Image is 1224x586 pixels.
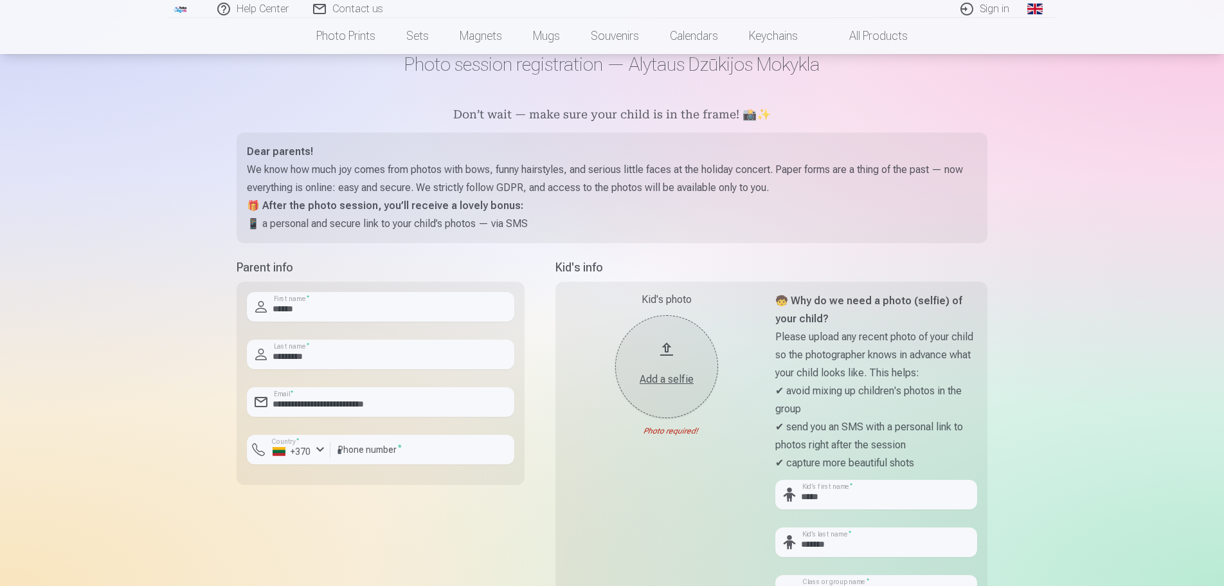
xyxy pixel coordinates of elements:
a: Magnets [444,18,517,54]
div: Photo required! [566,426,768,436]
a: All products [813,18,923,54]
button: Add a selfie [615,315,718,418]
a: Calendars [654,18,733,54]
strong: Dear parents! [247,145,313,158]
a: Souvenirs [575,18,654,54]
p: ✔ capture more beautiful shots [775,454,977,472]
img: /fa2 [174,5,188,13]
strong: 🎁 After the photo session, you’ll receive a lovely bonus: [247,199,523,212]
h5: Don’t wait — make sure your child is in the frame! 📸✨ [237,107,987,125]
p: ✔ avoid mixing up children's photos in the group [775,382,977,418]
strong: 🧒 Why do we need a photo (selfie) of your child? [775,295,962,325]
p: 📱 a personal and secure link to your child’s photos — via SMS [247,215,977,233]
a: Photo prints [301,18,391,54]
label: Country [267,437,303,446]
p: Please upload any recent photo of your child so the photographer knows in advance what your child... [775,328,977,382]
button: Country*+370 [247,435,330,464]
h1: Photo session registration — Alytaus Dzūkijos Mokykla [237,53,987,76]
h5: Parent info [237,259,525,277]
a: Sets [391,18,444,54]
div: +370 [273,445,311,458]
div: Kid's photo [566,292,768,307]
p: We know how much joy comes from photos with bows, funny hairstyles, and serious little faces at t... [247,161,977,197]
h5: Kid's info [555,259,987,277]
div: Add a selfie [628,372,705,387]
a: Mugs [517,18,575,54]
a: Keychains [733,18,813,54]
p: ✔ send you an SMS with a personal link to photos right after the session [775,418,977,454]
